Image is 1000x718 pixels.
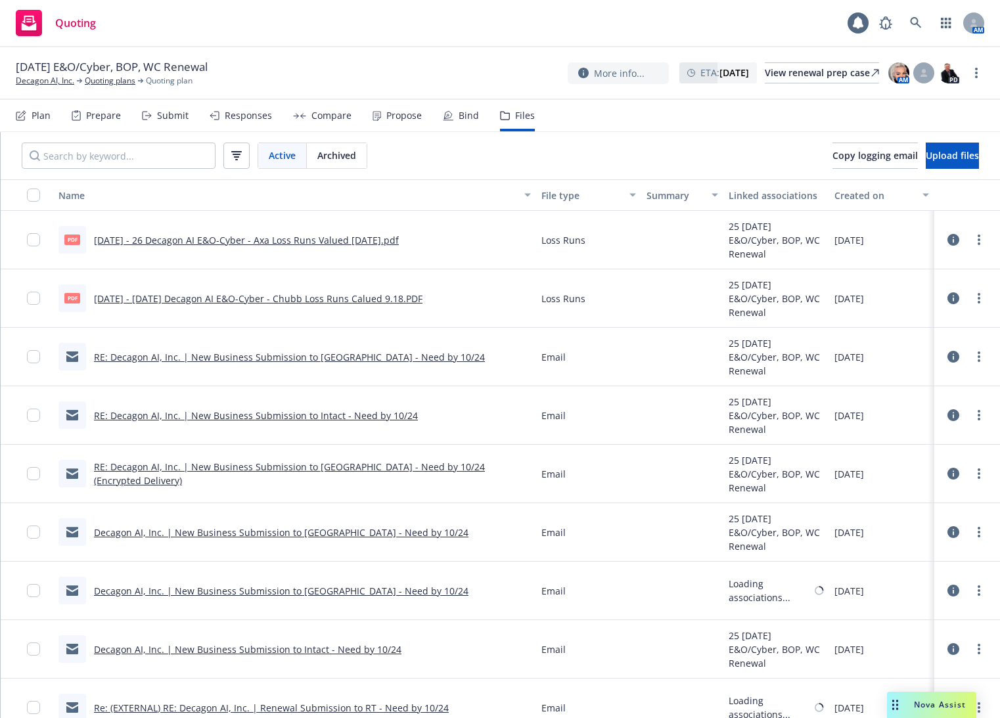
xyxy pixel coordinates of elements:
[16,59,208,75] span: [DATE] E&O/Cyber, BOP, WC Renewal
[269,148,296,162] span: Active
[541,701,566,715] span: Email
[834,233,864,247] span: [DATE]
[55,18,96,28] span: Quoting
[27,189,40,202] input: Select all
[968,65,984,81] a: more
[971,290,987,306] a: more
[834,350,864,364] span: [DATE]
[541,467,566,481] span: Email
[311,110,352,121] div: Compare
[971,466,987,482] a: more
[971,349,987,365] a: more
[536,179,641,211] button: File type
[568,62,669,84] button: More info...
[723,179,829,211] button: Linked associations
[971,232,987,248] a: more
[888,62,909,83] img: photo
[32,110,51,121] div: Plan
[832,143,918,169] button: Copy logging email
[22,143,216,169] input: Search by keyword...
[971,524,987,540] a: more
[541,233,585,247] span: Loss Runs
[887,692,903,718] div: Drag to move
[729,577,812,604] div: Loading associations...
[11,5,101,41] a: Quoting
[903,10,929,36] a: Search
[719,66,749,79] strong: [DATE]
[729,336,823,378] div: 25 [DATE] E&O/Cyber, BOP, WC Renewal
[94,234,399,246] a: [DATE] - 26 Decagon AI E&O-Cyber - Axa Loss Runs Valued [DATE].pdf
[157,110,189,121] div: Submit
[94,585,468,597] a: Decagon AI, Inc. | New Business Submission to [GEOGRAPHIC_DATA] - Need by 10/24
[94,409,418,422] a: RE: Decagon AI, Inc. | New Business Submission to Intact - Need by 10/24
[27,350,40,363] input: Toggle Row Selected
[641,179,723,211] button: Summary
[16,75,74,87] a: Decagon AI, Inc.
[834,292,864,305] span: [DATE]
[971,583,987,598] a: more
[541,584,566,598] span: Email
[541,409,566,422] span: Email
[386,110,422,121] div: Propose
[832,149,918,162] span: Copy logging email
[834,642,864,656] span: [DATE]
[729,512,823,553] div: 25 [DATE] E&O/Cyber, BOP, WC Renewal
[515,110,535,121] div: Files
[146,75,193,87] span: Quoting plan
[94,526,468,539] a: Decagon AI, Inc. | New Business Submission to [GEOGRAPHIC_DATA] - Need by 10/24
[729,453,823,495] div: 25 [DATE] E&O/Cyber, BOP, WC Renewal
[225,110,272,121] div: Responses
[58,189,516,202] div: Name
[834,584,864,598] span: [DATE]
[834,409,864,422] span: [DATE]
[94,292,422,305] a: [DATE] - [DATE] Decagon AI E&O-Cyber - Chubb Loss Runs Calued 9.18.PDF
[94,702,449,714] a: Re: (EXTERNAL) RE: Decagon AI, Inc. | Renewal Submission to RT - Need by 10/24
[729,219,823,261] div: 25 [DATE] E&O/Cyber, BOP, WC Renewal
[765,63,879,83] div: View renewal prep case
[971,641,987,657] a: more
[729,629,823,670] div: 25 [DATE] E&O/Cyber, BOP, WC Renewal
[926,149,979,162] span: Upload files
[834,189,915,202] div: Created on
[541,350,566,364] span: Email
[541,292,585,305] span: Loss Runs
[971,700,987,715] a: more
[834,467,864,481] span: [DATE]
[873,10,899,36] a: Report a Bug
[459,110,479,121] div: Bind
[27,701,40,714] input: Toggle Row Selected
[85,75,135,87] a: Quoting plans
[647,189,704,202] div: Summary
[729,189,823,202] div: Linked associations
[729,278,823,319] div: 25 [DATE] E&O/Cyber, BOP, WC Renewal
[926,143,979,169] button: Upload files
[700,66,749,79] span: ETA :
[86,110,121,121] div: Prepare
[729,395,823,436] div: 25 [DATE] E&O/Cyber, BOP, WC Renewal
[27,584,40,597] input: Toggle Row Selected
[594,66,645,80] span: More info...
[94,643,401,656] a: Decagon AI, Inc. | New Business Submission to Intact - Need by 10/24
[938,62,959,83] img: photo
[27,233,40,246] input: Toggle Row Selected
[64,235,80,244] span: pdf
[829,179,934,211] button: Created on
[541,526,566,539] span: Email
[27,467,40,480] input: Toggle Row Selected
[94,351,485,363] a: RE: Decagon AI, Inc. | New Business Submission to [GEOGRAPHIC_DATA] - Need by 10/24
[317,148,356,162] span: Archived
[765,62,879,83] a: View renewal prep case
[27,642,40,656] input: Toggle Row Selected
[887,692,976,718] button: Nova Assist
[933,10,959,36] a: Switch app
[64,293,80,303] span: PDF
[53,179,536,211] button: Name
[27,409,40,422] input: Toggle Row Selected
[834,701,864,715] span: [DATE]
[541,189,622,202] div: File type
[834,526,864,539] span: [DATE]
[27,526,40,539] input: Toggle Row Selected
[971,407,987,423] a: more
[27,292,40,305] input: Toggle Row Selected
[541,642,566,656] span: Email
